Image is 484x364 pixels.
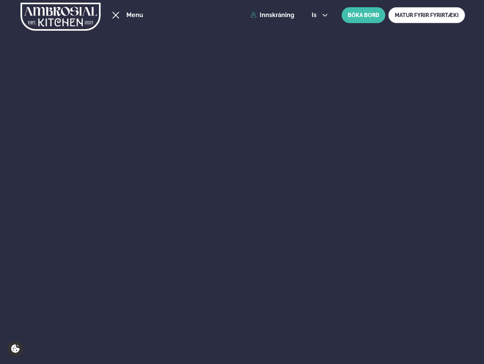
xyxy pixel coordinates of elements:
[312,12,319,18] span: is
[251,12,294,19] a: Innskráning
[111,11,120,20] button: hamburger
[8,341,23,356] a: Cookie settings
[306,12,334,18] button: is
[342,7,385,23] button: BÓKA BORÐ
[388,7,465,23] a: MATUR FYRIR FYRIRTÆKI
[20,1,101,32] img: logo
